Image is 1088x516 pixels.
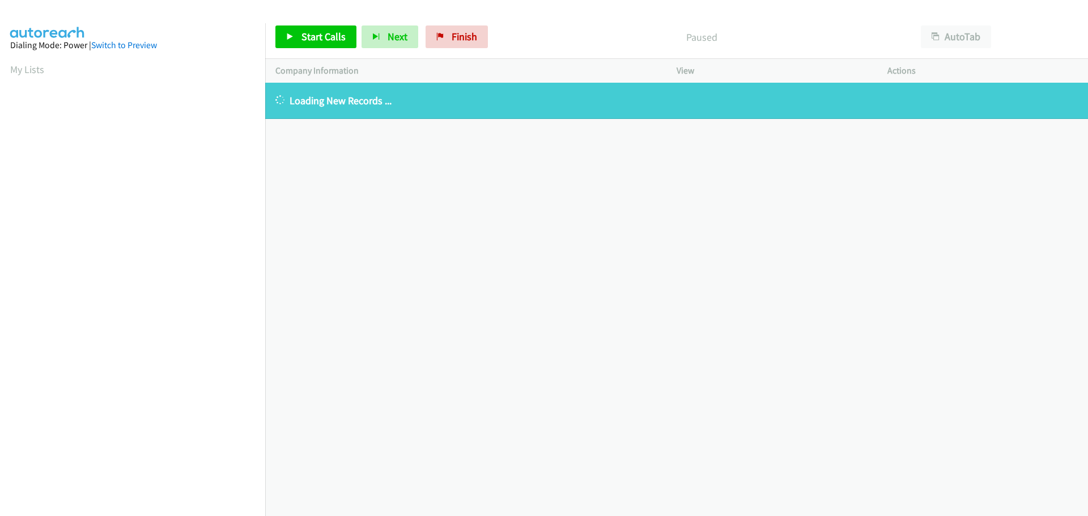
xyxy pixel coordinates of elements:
p: Actions [887,64,1078,78]
a: My Lists [10,63,44,76]
span: Next [388,30,407,43]
p: Paused [503,29,900,45]
div: Dialing Mode: Power | [10,39,255,52]
a: Switch to Preview [91,40,157,50]
a: Start Calls [275,25,356,48]
button: Next [362,25,418,48]
p: View [677,64,867,78]
span: Start Calls [301,30,346,43]
p: Company Information [275,64,656,78]
button: AutoTab [921,25,991,48]
p: Loading New Records ... [275,93,1078,108]
span: Finish [452,30,477,43]
a: Finish [426,25,488,48]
